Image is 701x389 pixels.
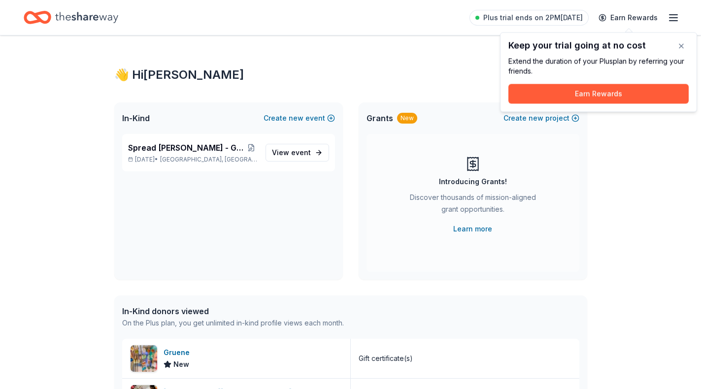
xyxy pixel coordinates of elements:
[164,347,194,358] div: Gruene
[128,142,246,154] span: Spread [PERSON_NAME] - Go Gold Family Fun Day
[266,144,329,162] a: View event
[508,84,689,104] button: Earn Rewards
[397,113,417,124] div: New
[24,6,118,29] a: Home
[367,112,393,124] span: Grants
[529,112,543,124] span: new
[469,10,589,26] a: Plus trial ends on 2PM[DATE]
[122,305,344,317] div: In-Kind donors viewed
[131,345,157,372] img: Image for Gruene
[508,41,689,51] div: Keep your trial going at no cost
[453,223,492,235] a: Learn more
[359,353,413,364] div: Gift certificate(s)
[508,57,689,76] div: Extend the duration of your Plus plan by referring your friends.
[122,112,150,124] span: In-Kind
[114,67,587,83] div: 👋 Hi [PERSON_NAME]
[122,317,344,329] div: On the Plus plan, you get unlimited in-kind profile views each month.
[483,12,583,24] span: Plus trial ends on 2PM[DATE]
[128,156,258,163] p: [DATE] •
[173,358,189,370] span: New
[291,148,311,157] span: event
[593,9,664,27] a: Earn Rewards
[272,147,311,159] span: View
[264,112,335,124] button: Createnewevent
[439,176,507,188] div: Introducing Grants!
[289,112,303,124] span: new
[160,156,257,163] span: [GEOGRAPHIC_DATA], [GEOGRAPHIC_DATA]
[503,112,579,124] button: Createnewproject
[406,192,540,219] div: Discover thousands of mission-aligned grant opportunities.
